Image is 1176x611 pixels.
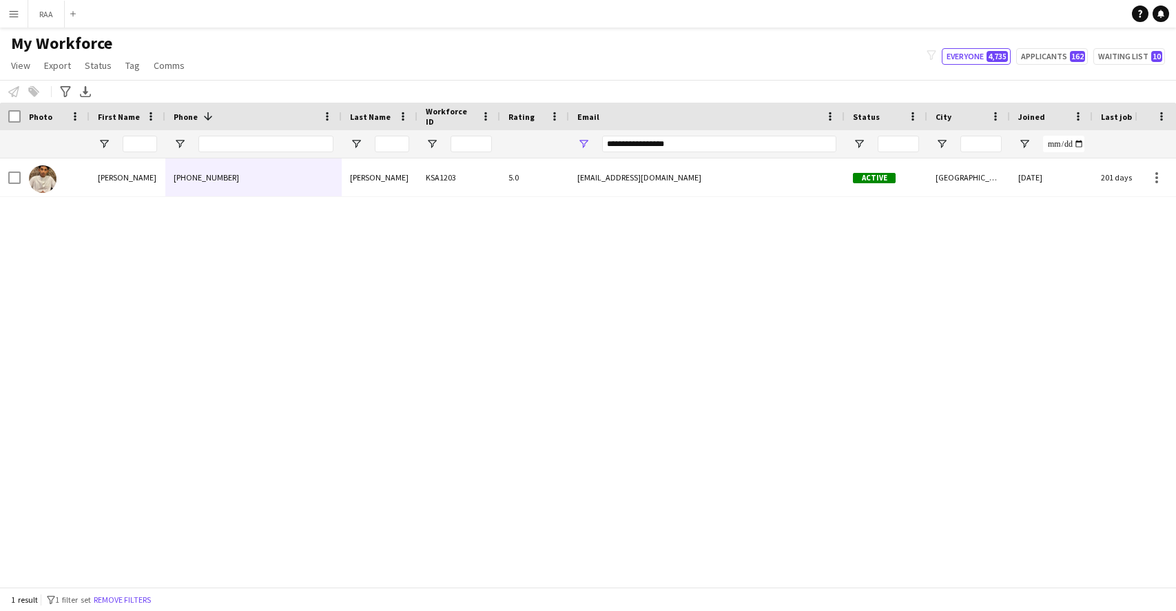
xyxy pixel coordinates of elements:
[508,112,535,122] span: Rating
[375,136,409,152] input: Last Name Filter Input
[1016,48,1088,65] button: Applicants162
[39,56,76,74] a: Export
[936,112,951,122] span: City
[426,138,438,150] button: Open Filter Menu
[342,158,417,196] div: [PERSON_NAME]
[98,112,140,122] span: First Name
[853,138,865,150] button: Open Filter Menu
[1093,158,1175,196] div: 201 days
[987,51,1008,62] span: 4,735
[602,136,836,152] input: Email Filter Input
[936,138,948,150] button: Open Filter Menu
[1070,51,1085,62] span: 162
[165,158,342,196] div: [PHONE_NUMBER]
[1101,112,1132,122] span: Last job
[1018,138,1031,150] button: Open Filter Menu
[1093,48,1165,65] button: Waiting list10
[98,138,110,150] button: Open Filter Menu
[90,158,165,196] div: [PERSON_NAME]
[942,48,1011,65] button: Everyone4,735
[426,106,475,127] span: Workforce ID
[44,59,71,72] span: Export
[123,136,157,152] input: First Name Filter Input
[6,56,36,74] a: View
[853,112,880,122] span: Status
[500,158,569,196] div: 5.0
[28,1,65,28] button: RAA
[11,59,30,72] span: View
[198,136,333,152] input: Phone Filter Input
[451,136,492,152] input: Workforce ID Filter Input
[55,594,91,605] span: 1 filter set
[174,138,186,150] button: Open Filter Menu
[417,158,500,196] div: KSA1203
[85,59,112,72] span: Status
[125,59,140,72] span: Tag
[878,136,919,152] input: Status Filter Input
[29,112,52,122] span: Photo
[1151,51,1162,62] span: 10
[91,592,154,608] button: Remove filters
[120,56,145,74] a: Tag
[1010,158,1093,196] div: [DATE]
[960,136,1002,152] input: City Filter Input
[148,56,190,74] a: Comms
[1018,112,1045,122] span: Joined
[57,83,74,100] app-action-btn: Advanced filters
[350,112,391,122] span: Last Name
[577,138,590,150] button: Open Filter Menu
[29,165,56,193] img: Salman Ibrahim
[1043,136,1084,152] input: Joined Filter Input
[569,158,845,196] div: [EMAIL_ADDRESS][DOMAIN_NAME]
[77,83,94,100] app-action-btn: Export XLSX
[174,112,198,122] span: Phone
[577,112,599,122] span: Email
[11,33,112,54] span: My Workforce
[79,56,117,74] a: Status
[853,173,896,183] span: Active
[927,158,1010,196] div: [GEOGRAPHIC_DATA]
[350,138,362,150] button: Open Filter Menu
[154,59,185,72] span: Comms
